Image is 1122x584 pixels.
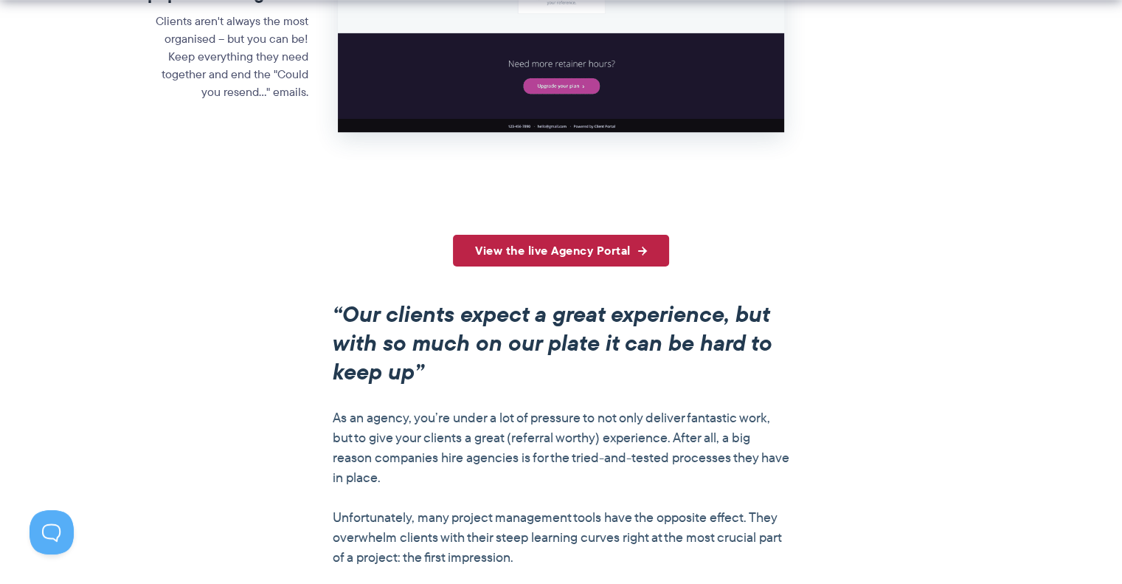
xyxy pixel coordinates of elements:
em: “Our clients expect a great experience, but with so much on our plate it can be hard to keep up” [333,298,772,388]
a: View the live Agency Portal [453,235,669,267]
p: Clients aren't always the most organised – but you can be! Keep everything they need together and... [147,13,308,101]
p: Unfortunately, many project management tools have the opposite effect. They overwhelm clients wit... [333,508,790,568]
p: As an agency, you’re under a lot of pressure to not only deliver fantastic work, but to give your... [333,408,790,488]
iframe: Toggle Customer Support [30,510,74,554]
